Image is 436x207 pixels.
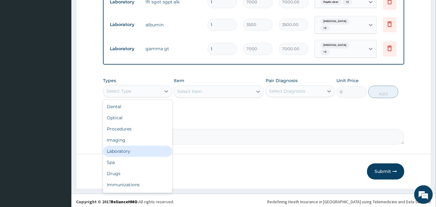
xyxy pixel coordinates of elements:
span: We're online! [36,63,86,126]
textarea: Type your message and hit 'Enter' [3,140,118,161]
div: Chat with us now [32,35,104,43]
label: Item [174,77,184,84]
div: Procedures [103,123,172,134]
a: RelianceHMO [111,199,137,205]
span: [MEDICAL_DATA] [321,42,350,48]
div: Redefining Heath Insurance in [GEOGRAPHIC_DATA] using Telemedicine and Data Science! [267,199,431,205]
button: Add [368,86,398,98]
label: Pair Diagnosis [266,77,298,84]
span: + 5 [321,49,330,55]
div: Laboratory [103,146,172,157]
div: Dental [103,101,172,112]
strong: Copyright © 2017 . [76,199,139,205]
div: Select Diagnosis [269,88,305,94]
td: Laboratory [107,43,142,55]
div: Others [103,190,172,201]
label: Unit Price [337,77,359,84]
div: Optical [103,112,172,123]
td: albumin [142,19,205,31]
div: Select Type [106,88,131,94]
td: Laboratory [107,19,142,30]
label: Comment [103,120,405,126]
td: gamma gt [142,42,205,55]
div: Immunizations [103,179,172,190]
span: [MEDICAL_DATA] [321,18,350,24]
button: Submit [367,163,404,179]
div: Minimize live chat window [102,3,117,18]
div: Drugs [103,168,172,179]
span: + 5 [321,25,330,31]
img: d_794563401_company_1708531726252_794563401 [11,31,25,46]
div: Spa [103,157,172,168]
label: Types [103,78,116,83]
div: Imaging [103,134,172,146]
